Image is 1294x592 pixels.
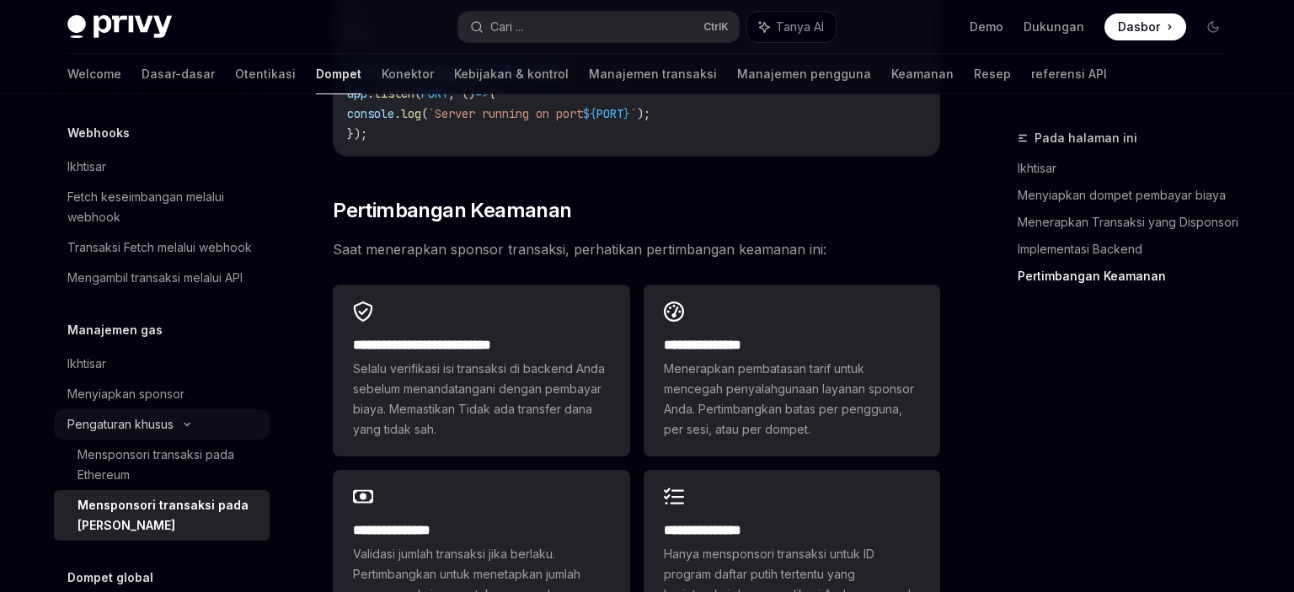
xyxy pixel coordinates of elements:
[54,349,270,379] a: Ikhtisar
[382,54,434,94] a: Konektor
[67,568,153,588] h5: Dompet global
[54,263,270,293] a: Mengambil transaksi melalui API
[1200,13,1227,40] button: Mode Gelap Belok
[1104,13,1186,40] a: Dasbor
[747,12,836,42] button: Tanya AI
[703,20,729,34] span: Ctrl K
[333,197,571,224] span: Pertimbangan Keamanan
[776,19,824,35] span: Tanya AI
[1018,236,1240,263] a: Implementasi Backend
[394,106,401,121] span: .
[67,268,243,288] div: Mengambil transaksi melalui API
[401,106,421,121] span: log
[67,187,259,227] div: Fetch keseimbangan melalui webhook
[54,152,270,182] a: Ikhtisar
[637,106,650,121] span: );
[458,12,739,42] button: Cari ...CtrlK
[67,123,130,143] h5: Webhooks
[596,106,623,121] span: PORT
[1118,19,1160,35] span: Dasbor
[490,17,523,37] div: Cari ...
[353,359,609,440] span: Selalu verifikasi isi transaksi di backend Anda sebelum menandatangani dengan pembayar biaya. Mem...
[1024,19,1084,35] a: Dukungan
[67,15,172,39] img: logo gelap
[142,54,215,94] a: Dasar-dasar
[589,54,717,94] a: Manajemen transaksi
[630,106,637,121] span: `
[974,54,1011,94] a: Resep
[970,19,1003,35] a: Demo
[1018,155,1240,182] a: Ikhtisar
[333,237,940,261] span: Saat menerapkan sponsor transaksi, perhatikan pertimbangan keamanan ini:
[737,54,871,94] a: Manajemen pengguna
[1031,54,1107,94] a: referensi API
[421,106,428,121] span: (
[54,490,270,541] a: Mensponsori transaksi pada [PERSON_NAME]
[454,54,569,94] a: Kebijakan & kontrol
[623,106,630,121] span: }
[1018,209,1240,236] a: Menerapkan Transaksi yang Disponsori
[67,237,252,258] div: Transaksi Fetch melalui webhook
[67,384,184,404] div: Menyiapkan sponsor
[1035,128,1137,148] span: Pada halaman ini
[67,354,106,374] div: Ikhtisar
[1018,182,1240,209] a: Menyiapkan dompet pembayar biaya
[54,440,270,490] a: Mensponsori transaksi pada Ethereum
[78,495,259,536] div: Mensponsori transaksi pada [PERSON_NAME]
[54,379,270,409] a: Menyiapkan sponsor
[347,106,394,121] span: console
[54,232,270,263] a: Transaksi Fetch melalui webhook
[78,445,259,485] div: Mensponsori transaksi pada Ethereum
[67,157,106,177] div: Ikhtisar
[67,320,163,340] h5: Manajemen gas
[664,359,920,440] span: Menerapkan pembatasan tarif untuk mencegah penyalahgunaan layanan sponsor Anda. Pertimbangkan bat...
[235,54,296,94] a: Otentikasi
[67,54,121,94] a: Welcome
[54,182,270,232] a: Fetch keseimbangan melalui webhook
[316,54,361,94] a: Dompet
[428,106,583,121] span: `Server running on port
[1018,263,1240,290] a: Pertimbangan Keamanan
[583,106,596,121] span: ${
[347,126,367,141] span: });
[891,54,954,94] a: Keamanan
[67,414,174,435] div: Pengaturan khusus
